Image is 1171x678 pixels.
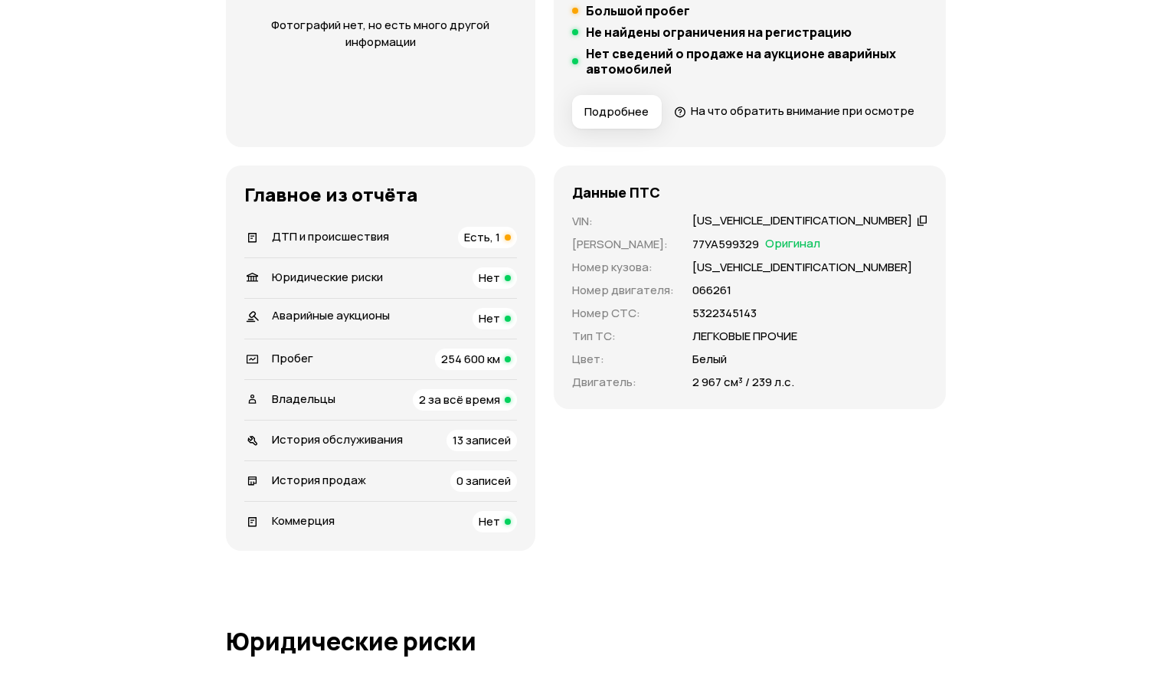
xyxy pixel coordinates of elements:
[464,229,500,245] span: Есть, 1
[674,103,914,119] a: На что обратить внимание при осмотре
[572,351,674,368] p: Цвет :
[272,350,313,366] span: Пробег
[532,354,594,366] span: Проверить
[705,539,820,549] span: Узнать о возможностях
[479,310,500,326] span: Нет
[226,264,610,323] p: У Автотеки самая полная база данных об авто с пробегом. Мы покажем ДТП, залог, ремонты, скрутку п...
[453,432,511,448] span: 13 записей
[327,539,392,549] span: Купить пакет
[695,490,946,524] p: Подготовили разные предложения — выберите подходящее.
[586,25,852,40] h5: Не найдены ограничения на регистрацию
[695,532,829,556] button: Узнать о возможностях
[692,259,912,276] p: [US_VEHICLE_IDENTIFICATION_NUMBER]
[272,431,403,447] span: История обслуживания
[765,236,820,253] span: Оригинал
[318,465,568,482] h5: Больше проверок — ниже цена
[695,465,946,482] h5: Автотека для бизнеса
[574,12,660,43] button: Проверить
[572,282,674,299] p: Номер двигателя :
[586,46,927,77] h5: Нет сведений о продаже на аукционе аварийных автомобилей
[691,103,914,119] span: На что обратить внимание при осмотре
[692,213,912,229] div: [US_VEHICLE_IDENTIFICATION_NUMBER]
[479,270,500,286] span: Нет
[767,20,810,35] a: Помощь
[692,236,759,253] p: 77УА599329
[584,104,649,120] span: Подробнее
[361,12,575,43] input: VIN, госномер, номер кузова
[517,342,609,378] button: Проверить
[767,20,810,34] span: Помощь
[692,328,797,345] p: ЛЕГКОВЫЕ ПРОЧИЕ
[278,110,426,124] h6: Узнайте пробег и скрутки
[692,351,727,368] p: Белый
[440,118,468,130] span: Ну‑ка
[272,472,366,488] span: История продаж
[692,305,757,322] p: 5322345143
[272,269,383,285] span: Юридические риски
[318,532,401,556] button: Купить пакет
[272,391,335,407] span: Владельцы
[349,391,440,408] a: Пример отчёта
[456,473,511,489] span: 0 записей
[226,165,683,248] h1: Проверка истории авто по VIN и госномеру
[586,3,690,18] h5: Большой пробег
[572,328,674,345] p: Тип ТС :
[226,342,518,378] input: VIN, госномер, номер кузова
[692,374,794,391] p: 2 967 см³ / 239 л.с.
[572,213,674,230] p: VIN :
[244,184,517,205] h3: Главное из отчёта
[572,236,674,253] p: [PERSON_NAME] :
[572,259,674,276] p: Номер кузова :
[899,21,934,34] span: Войти
[572,374,674,391] p: Двигатель :
[318,490,568,524] p: Купите пакет отчётов, чтобы сэкономить до 65%.
[822,20,864,34] span: Отчёты
[479,513,500,529] span: Нет
[226,627,946,655] h1: Юридические риски
[572,184,660,201] h4: Данные ПТС
[587,21,648,34] span: Проверить
[572,305,674,322] p: Номер СТС :
[272,513,335,529] span: Коммерция
[278,126,426,138] p: Бесплатно ヽ(♡‿♡)ノ
[226,391,331,408] a: Как узнать номер
[272,307,390,323] span: Аварийные аукционы
[887,12,946,43] button: Войти
[692,282,731,299] p: 066261
[272,228,389,244] span: ДТП и происшествия
[572,95,662,129] button: Подробнее
[441,351,500,367] span: 254 600 км
[822,20,864,35] a: Отчёты
[419,391,500,408] span: 2 за всё время
[250,88,296,108] strong: Новинка
[257,17,505,51] p: Фотографий нет, но есть много другой информации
